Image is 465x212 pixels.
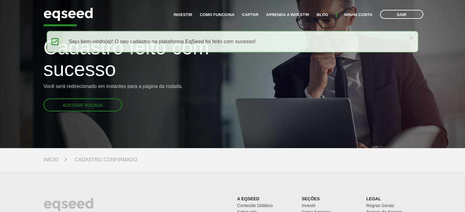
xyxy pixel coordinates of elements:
a: Blog [317,13,329,17]
a: Conteúdo Didático [237,203,292,208]
a: Investir [174,13,192,17]
li: Cadastro confirmado [75,157,137,162]
a: Regras Gerais [366,203,421,208]
p: Legal [366,196,421,202]
a: Acessar rodada [44,98,122,111]
a: Investir [302,203,357,208]
h1: Cadastro feito com sucesso [44,37,267,83]
img: EqSeed [44,6,93,23]
a: × [409,35,413,41]
p: A EqSeed [237,196,292,202]
a: Aprenda a investir [266,13,309,17]
a: Captar [242,13,258,17]
p: Seções [302,196,357,202]
div: Seja bem-vindo(a)! O seu cadastro na plataforma EqSeed foi feito com sucesso! [47,31,419,52]
p: Você será redirecionado em instantes para a página da rodada. [44,83,267,89]
a: Como funciona [200,13,235,17]
a: Início [44,157,59,162]
a: Minha conta [344,13,372,17]
a: Sair [380,10,423,19]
